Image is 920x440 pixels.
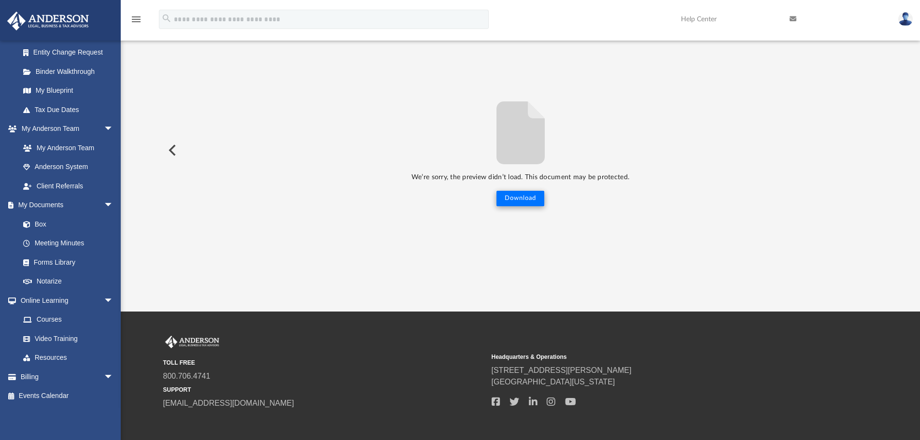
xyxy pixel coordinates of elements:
[14,176,123,196] a: Client Referrals
[104,367,123,387] span: arrow_drop_down
[14,329,118,348] a: Video Training
[7,386,128,406] a: Events Calendar
[496,191,544,206] button: Download
[14,348,123,368] a: Resources
[161,26,880,275] div: File preview
[898,12,913,26] img: User Pic
[7,119,123,139] a: My Anderson Teamarrow_drop_down
[130,14,142,25] i: menu
[492,353,813,361] small: Headquarters & Operations
[14,62,128,81] a: Binder Walkthrough
[14,310,123,329] a: Courses
[492,366,632,374] a: [STREET_ADDRESS][PERSON_NAME]
[14,272,123,291] a: Notarize
[14,81,123,100] a: My Blueprint
[14,234,123,253] a: Meeting Minutes
[161,171,880,184] p: We’re sorry, the preview didn’t load. This document may be protected.
[130,18,142,25] a: menu
[7,367,128,386] a: Billingarrow_drop_down
[104,119,123,139] span: arrow_drop_down
[14,157,123,177] a: Anderson System
[161,13,172,24] i: search
[7,196,123,215] a: My Documentsarrow_drop_down
[4,12,92,30] img: Anderson Advisors Platinum Portal
[14,100,128,119] a: Tax Due Dates
[104,291,123,311] span: arrow_drop_down
[14,138,118,157] a: My Anderson Team
[492,378,615,386] a: [GEOGRAPHIC_DATA][US_STATE]
[163,372,211,380] a: 800.706.4741
[163,399,294,407] a: [EMAIL_ADDRESS][DOMAIN_NAME]
[161,137,182,164] button: Previous File
[7,291,123,310] a: Online Learningarrow_drop_down
[104,196,123,215] span: arrow_drop_down
[163,385,485,394] small: SUPPORT
[14,43,128,62] a: Entity Change Request
[163,358,485,367] small: TOLL FREE
[14,253,118,272] a: Forms Library
[14,214,118,234] a: Box
[163,336,221,348] img: Anderson Advisors Platinum Portal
